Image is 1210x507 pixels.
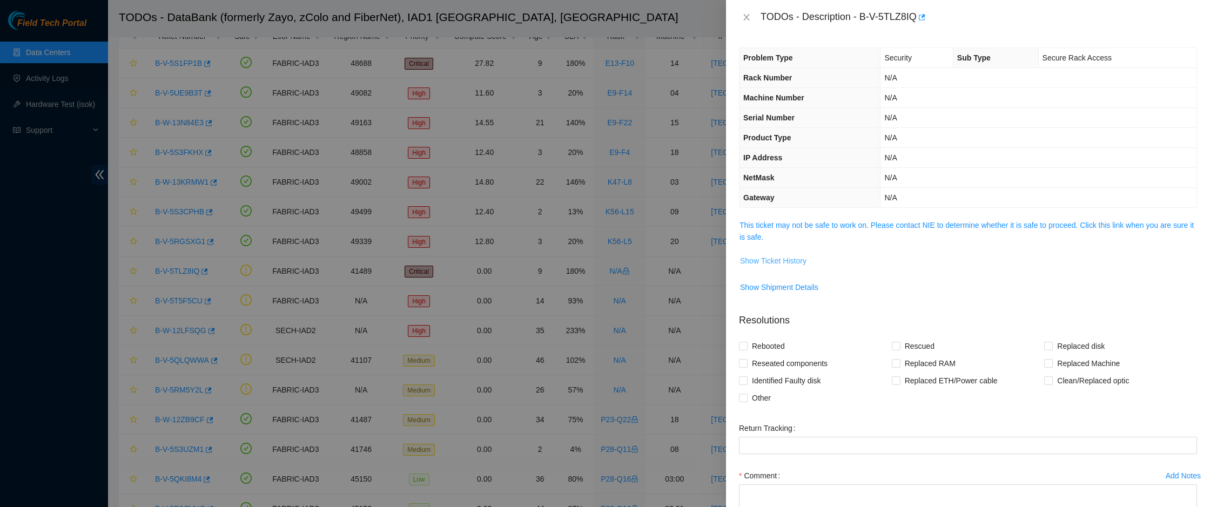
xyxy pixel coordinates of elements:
[748,355,832,372] span: Reseated components
[900,355,960,372] span: Replaced RAM
[884,53,912,62] span: Security
[1053,372,1133,389] span: Clean/Replaced optic
[742,13,751,22] span: close
[743,173,775,182] span: NetMask
[739,12,754,23] button: Close
[743,53,793,62] span: Problem Type
[884,193,897,202] span: N/A
[739,437,1197,454] input: Return Tracking
[1053,355,1124,372] span: Replaced Machine
[1166,472,1201,479] div: Add Notes
[884,153,897,162] span: N/A
[740,255,806,267] span: Show Ticket History
[743,113,795,122] span: Serial Number
[743,73,792,82] span: Rack Number
[900,337,939,355] span: Rescued
[743,193,775,202] span: Gateway
[884,173,897,182] span: N/A
[739,305,1197,328] p: Resolutions
[884,73,897,82] span: N/A
[1165,467,1201,484] button: Add Notes
[761,9,1197,26] div: TODOs - Description - B-V-5TLZ8IQ
[740,281,818,293] span: Show Shipment Details
[1043,53,1112,62] span: Secure Rack Access
[740,221,1194,241] a: This ticket may not be safe to work on. Please contact NIE to determine whether it is safe to pro...
[743,133,791,142] span: Product Type
[743,153,782,162] span: IP Address
[748,389,775,407] span: Other
[884,133,897,142] span: N/A
[957,53,991,62] span: Sub Type
[884,93,897,102] span: N/A
[739,467,784,484] label: Comment
[900,372,1002,389] span: Replaced ETH/Power cable
[748,337,789,355] span: Rebooted
[748,372,825,389] span: Identified Faulty disk
[743,93,804,102] span: Machine Number
[1053,337,1109,355] span: Replaced disk
[740,252,807,269] button: Show Ticket History
[740,279,819,296] button: Show Shipment Details
[884,113,897,122] span: N/A
[739,420,800,437] label: Return Tracking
